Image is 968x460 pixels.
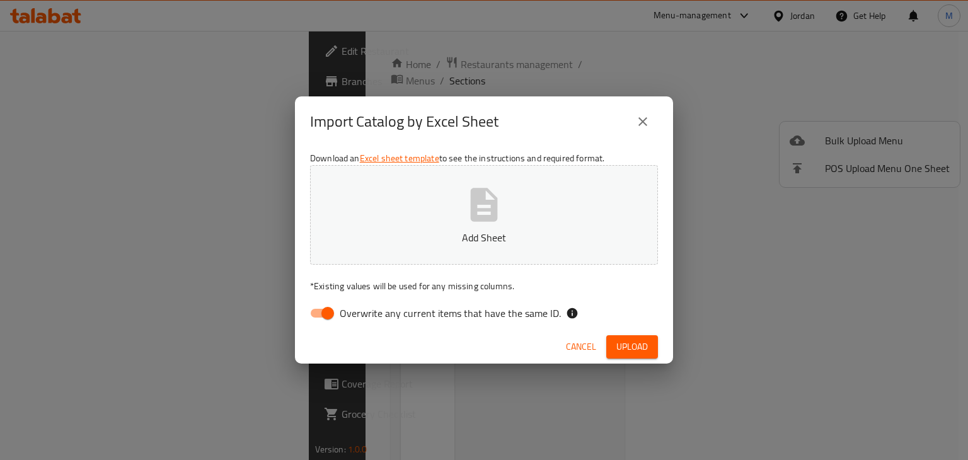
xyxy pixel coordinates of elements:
a: Excel sheet template [360,150,439,166]
span: Overwrite any current items that have the same ID. [340,306,561,321]
span: Cancel [566,339,596,355]
p: Add Sheet [330,230,638,245]
button: Upload [606,335,658,359]
button: Add Sheet [310,165,658,265]
svg: If the overwrite option isn't selected, then the items that match an existing ID will be ignored ... [566,307,579,319]
button: close [628,106,658,137]
h2: Import Catalog by Excel Sheet [310,112,498,132]
button: Cancel [561,335,601,359]
span: Upload [616,339,648,355]
div: Download an to see the instructions and required format. [295,147,673,330]
p: Existing values will be used for any missing columns. [310,280,658,292]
